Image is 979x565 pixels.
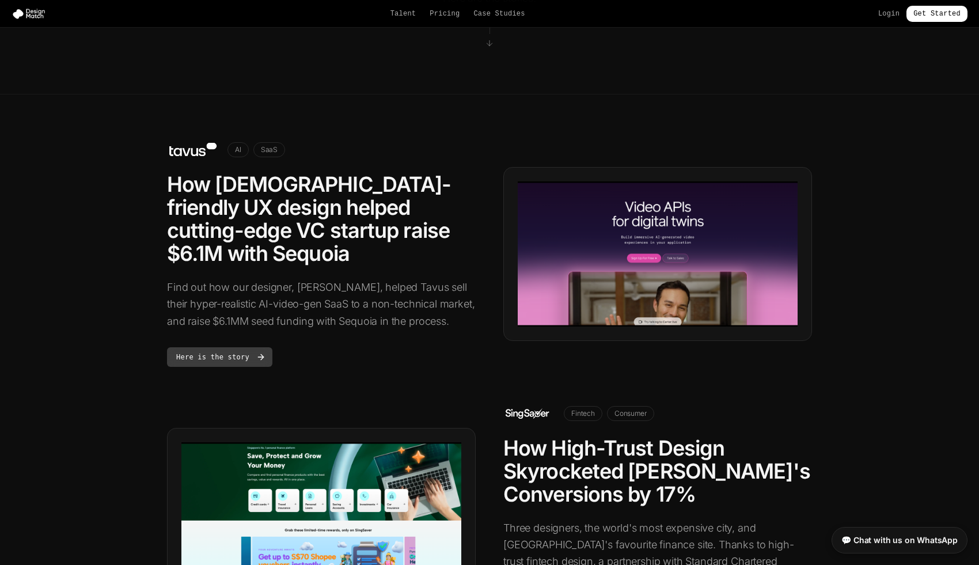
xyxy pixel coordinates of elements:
p: Find out how our designer, [PERSON_NAME], helped Tavus sell their hyper-realistic AI-video-gen Sa... [167,279,476,329]
a: 💬 Chat with us on WhatsApp [832,527,967,553]
a: Login [878,9,900,18]
img: Singsaver [503,404,555,423]
img: Tavus [167,141,218,159]
a: Talent [390,9,416,18]
img: Design Match [12,8,51,20]
span: Consumer [607,406,654,421]
a: Case Studies [473,9,525,18]
h2: How High-Trust Design Skyrocketed [PERSON_NAME]'s Conversions by 17% [503,437,812,506]
a: Here is the story [167,351,272,362]
span: AI [227,142,249,157]
h2: How [DEMOGRAPHIC_DATA]-friendly UX design helped cutting-edge VC startup raise $6.1M with Sequoia [167,173,476,265]
a: Get Started [906,6,967,22]
a: Pricing [430,9,460,18]
span: Fintech [564,406,602,421]
img: Tavus Case Study [518,181,798,327]
a: Here is the story [167,347,272,367]
span: SaaS [253,142,285,157]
